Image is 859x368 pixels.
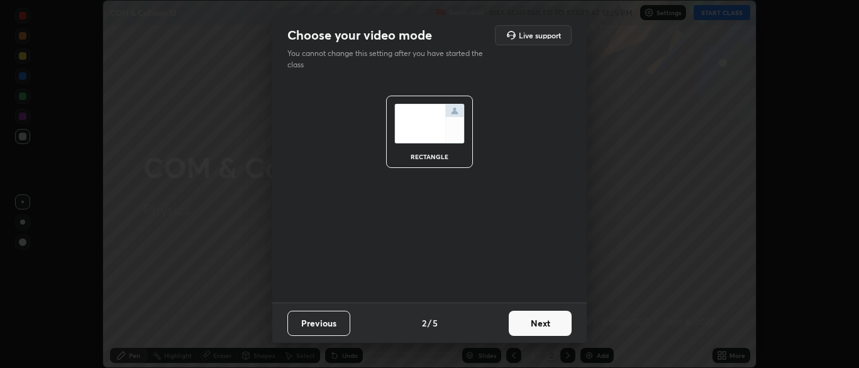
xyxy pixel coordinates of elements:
img: normalScreenIcon.ae25ed63.svg [394,104,465,143]
h4: 5 [433,316,438,330]
h5: Live support [519,31,561,39]
h2: Choose your video mode [287,27,432,43]
button: Next [509,311,572,336]
h4: / [428,316,431,330]
h4: 2 [422,316,426,330]
div: rectangle [404,153,455,160]
button: Previous [287,311,350,336]
p: You cannot change this setting after you have started the class [287,48,491,70]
